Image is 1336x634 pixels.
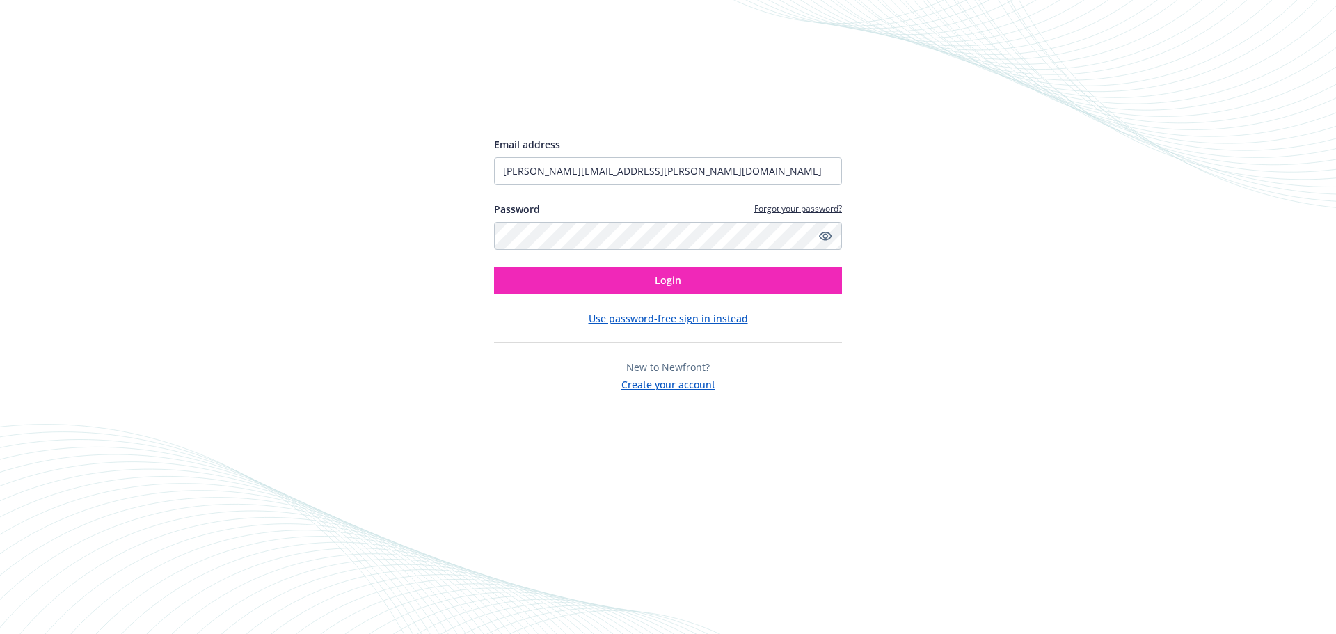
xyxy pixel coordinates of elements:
img: Newfront logo [494,87,626,111]
input: Enter your password [494,222,842,250]
button: Login [494,267,842,294]
a: Show password [817,228,834,244]
button: Create your account [621,374,715,392]
input: Enter your email [494,157,842,185]
span: Email address [494,138,560,151]
button: Use password-free sign in instead [589,311,748,326]
span: Login [655,274,681,287]
span: New to Newfront? [626,360,710,374]
label: Password [494,202,540,216]
a: Forgot your password? [754,203,842,214]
